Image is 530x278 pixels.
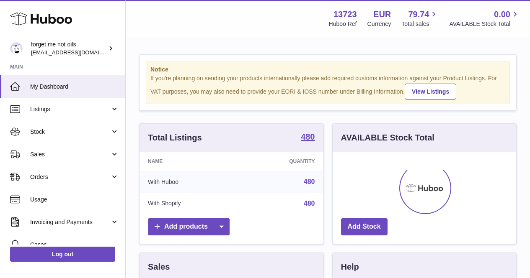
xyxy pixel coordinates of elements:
h3: Sales [148,261,170,273]
span: Stock [30,128,110,136]
span: [EMAIL_ADDRESS][DOMAIN_NAME] [31,49,123,56]
span: My Dashboard [30,83,119,91]
span: AVAILABLE Stock Total [449,20,520,28]
img: forgetmenothf@gmail.com [10,42,23,55]
span: 79.74 [408,9,429,20]
a: 0.00 AVAILABLE Stock Total [449,9,520,28]
a: Add Stock [341,218,388,235]
div: If you're planning on sending your products internationally please add required customs informati... [150,74,505,99]
strong: 13723 [334,9,357,20]
a: Add products [148,218,230,235]
span: Cases [30,241,119,249]
a: 480 [301,133,315,143]
strong: EUR [373,9,391,20]
a: View Listings [405,84,456,99]
span: Sales [30,150,110,158]
h3: AVAILABLE Stock Total [341,132,434,143]
span: Orders [30,173,110,181]
h3: Total Listings [148,132,202,143]
span: Total sales [401,20,439,28]
strong: Notice [150,66,505,74]
a: 480 [304,178,315,185]
th: Quantity [238,152,323,171]
th: Name [140,152,238,171]
span: Invoicing and Payments [30,218,110,226]
div: forget me not oils [31,41,106,56]
td: With Shopify [140,193,238,214]
td: With Huboo [140,171,238,193]
a: 79.74 Total sales [401,9,439,28]
span: 0.00 [494,9,510,20]
span: Usage [30,196,119,204]
div: Currency [367,20,391,28]
div: Huboo Ref [329,20,357,28]
a: 480 [304,200,315,207]
a: Log out [10,247,115,262]
strong: 480 [301,133,315,141]
span: Listings [30,105,110,113]
h3: Help [341,261,359,273]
